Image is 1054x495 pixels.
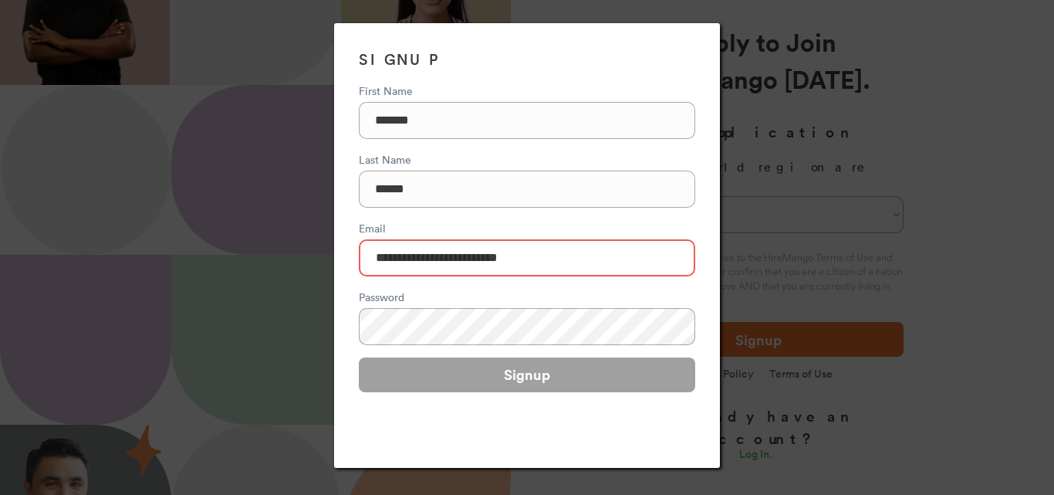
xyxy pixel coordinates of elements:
[359,220,695,236] div: Email
[359,358,695,392] button: Signup
[359,48,695,70] h3: SIGNUP
[359,289,695,305] div: Password
[359,83,695,99] div: First Name
[359,151,695,168] div: Last Name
